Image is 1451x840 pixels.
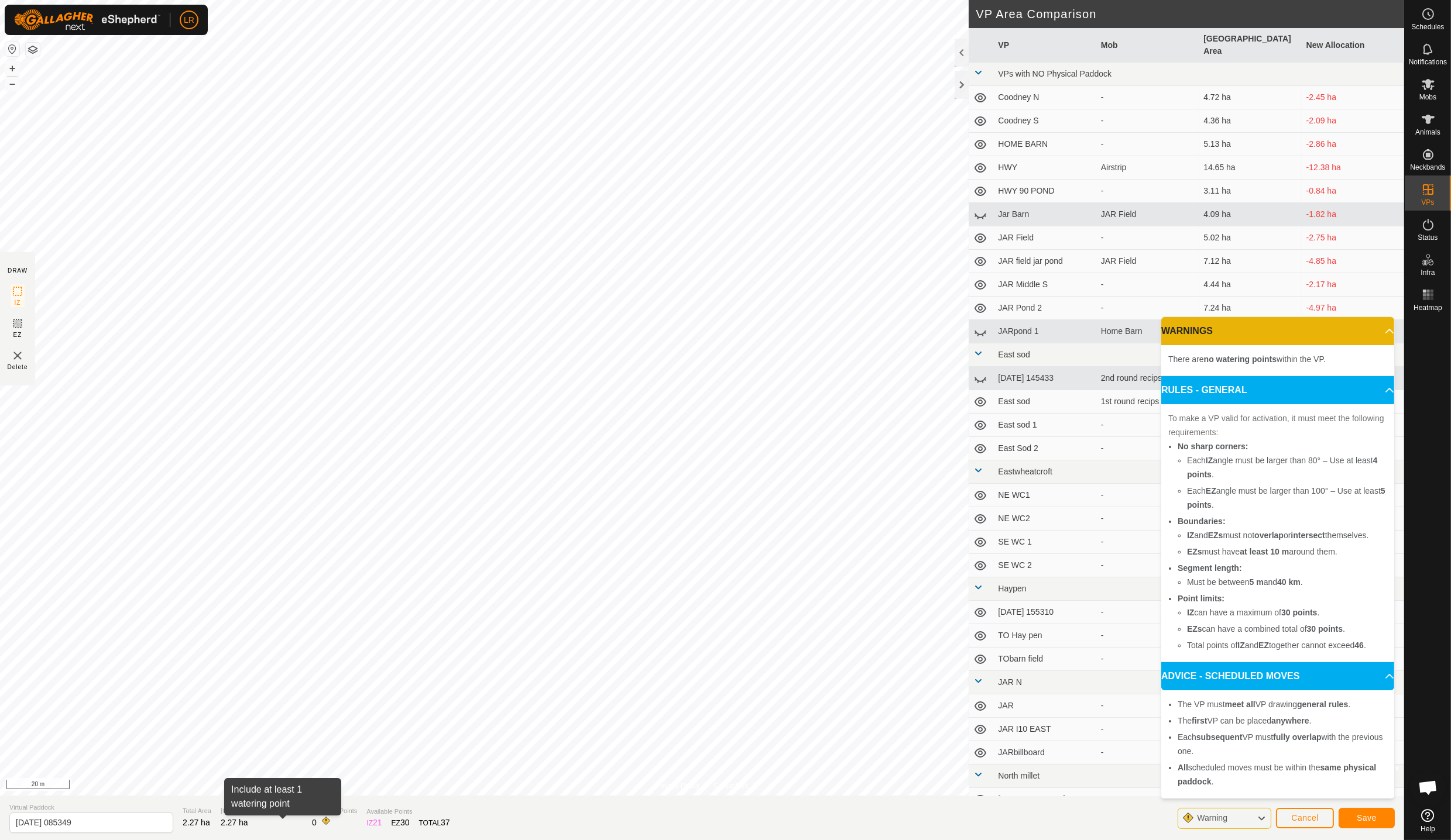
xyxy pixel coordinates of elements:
[1276,808,1334,828] button: Cancel
[1339,808,1395,828] button: Save
[13,331,22,339] span: EZ
[976,7,1404,21] h2: VP Area Comparison
[419,817,450,829] div: TOTAL
[1240,547,1289,556] b: at least 10 m
[1206,456,1213,465] b: IZ
[11,349,25,363] img: VP
[1192,716,1207,725] b: first
[1410,164,1445,171] span: Neckbands
[1101,208,1194,221] div: JAR Field
[1101,91,1194,104] div: -
[1206,486,1216,495] b: EZ
[26,43,40,57] button: Map Layers
[993,788,1096,811] td: [PERSON_NAME] 1
[1411,23,1444,30] span: Schedules
[1096,28,1199,63] th: Mob
[1302,226,1404,250] td: -2.75 ha
[1101,185,1194,197] div: -
[1178,760,1387,789] li: scheduled moves must be within the .
[1302,133,1404,156] td: -2.86 ha
[8,266,28,275] div: DRAW
[993,226,1096,250] td: JAR Field
[1101,372,1194,384] div: 2nd round recips
[1297,700,1348,709] b: general rules
[5,77,19,91] button: –
[1101,723,1194,735] div: -
[1187,528,1387,542] li: and must not or themselves.
[441,818,450,827] span: 37
[1187,545,1387,559] li: must have around them.
[1415,129,1440,136] span: Animals
[1178,730,1387,758] li: Each VP must with the previous one.
[1168,354,1326,364] span: There are within the VP.
[993,554,1096,577] td: SE WC 2
[1187,547,1202,556] b: EZs
[993,156,1096,180] td: HWY
[993,109,1096,133] td: Coodney S
[392,817,410,829] div: EZ
[1101,746,1194,759] div: -
[1414,304,1442,311] span: Heatmap
[366,807,450,817] span: Available Points
[1419,94,1436,101] span: Mobs
[1161,662,1394,690] p-accordion-header: ADVICE - SCHEDULED MOVES
[993,28,1096,63] th: VP
[993,367,1096,390] td: [DATE] 145433
[1357,813,1377,822] span: Save
[993,694,1096,718] td: JAR
[998,350,1030,359] span: East sod
[221,806,303,816] span: [GEOGRAPHIC_DATA] Area
[1302,109,1404,133] td: -2.09 ha
[1161,317,1394,345] p-accordion-header: WARNINGS
[993,648,1096,671] td: TObarn field
[1199,180,1301,203] td: 3.11 ha
[993,133,1096,156] td: HOME BARN
[1187,531,1194,540] b: IZ
[1187,624,1202,634] b: EZs
[1307,624,1343,634] b: 30 points
[1199,28,1301,63] th: [GEOGRAPHIC_DATA] Area
[993,484,1096,507] td: NE WC1
[1101,302,1194,314] div: -
[993,203,1096,226] td: Jar Barn
[993,86,1096,109] td: Coodney N
[1405,804,1451,837] a: Help
[993,601,1096,624] td: [DATE] 155310
[1199,203,1301,226] td: 4.09 ha
[1196,732,1243,742] b: subsequent
[1101,115,1194,127] div: -
[1199,250,1301,273] td: 7.12 ha
[1302,28,1404,63] th: New Allocation
[1178,563,1242,573] b: Segment length:
[993,437,1096,460] td: East Sod 2
[1187,608,1194,617] b: IZ
[1411,770,1446,805] a: Open chat
[1101,700,1194,712] div: -
[1258,641,1269,650] b: EZ
[1161,669,1299,683] span: ADVICE - SCHEDULED MOVES
[1101,161,1194,174] div: Airstrip
[993,718,1096,741] td: JAR I10 EAST
[373,818,382,827] span: 21
[221,818,248,827] span: 2.27 ha
[1101,559,1194,572] div: -
[1101,793,1194,805] div: -
[998,771,1040,780] span: North millet
[1178,697,1387,711] li: The VP must VP drawing .
[998,467,1052,476] span: Eastwheatcroft
[9,803,173,813] span: Virtual Paddock
[1302,250,1404,273] td: -4.85 ha
[400,818,410,827] span: 30
[1178,517,1226,526] b: Boundaries:
[993,297,1096,320] td: JAR Pond 2
[5,42,19,56] button: Reset Map
[1101,325,1194,338] div: Home Barn
[1199,133,1301,156] td: 5.13 ha
[1161,690,1394,798] p-accordion-content: ADVICE - SCHEDULED MOVES
[1178,594,1224,603] b: Point limits:
[1291,531,1325,540] b: intersect
[714,780,748,791] a: Contact Us
[15,298,21,307] span: IZ
[1101,138,1194,150] div: -
[656,780,699,791] a: Privacy Policy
